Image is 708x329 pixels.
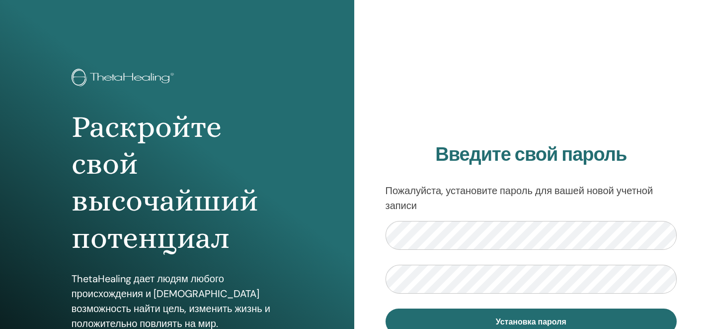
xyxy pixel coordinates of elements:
h2: Введите свой пароль [386,143,677,166]
p: Пожалуйста, установите пароль для вашей новой учетной записи [386,183,677,213]
h1: Раскройте свой высочайший потенциал [72,109,283,257]
span: Установка пароля [496,317,566,327]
